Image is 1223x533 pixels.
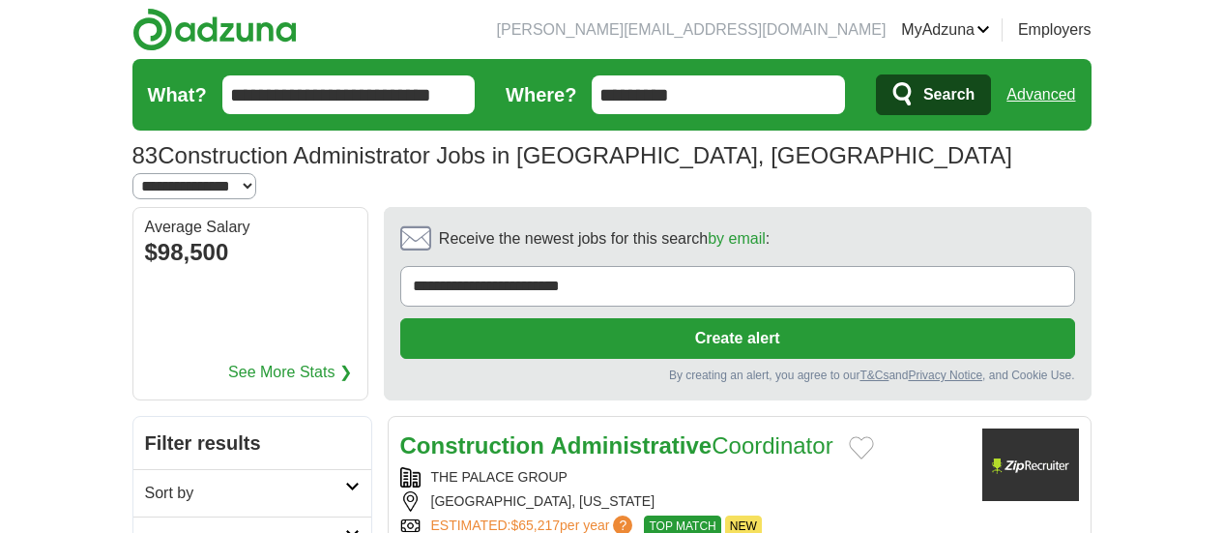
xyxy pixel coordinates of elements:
[923,75,975,114] span: Search
[876,74,991,115] button: Search
[133,469,371,517] a: Sort by
[133,417,371,469] h2: Filter results
[148,80,207,109] label: What?
[400,432,544,459] strong: Construction
[132,138,159,173] span: 83
[859,369,888,382] a: T&Cs
[1018,18,1092,42] a: Employers
[1006,75,1075,114] a: Advanced
[400,367,1075,384] div: By creating an alert, you agree to our and , and Cookie Use.
[708,230,766,247] a: by email
[132,8,297,51] img: Adzuna logo
[506,80,576,109] label: Where?
[145,220,356,235] div: Average Salary
[228,361,352,384] a: See More Stats ❯
[400,318,1075,359] button: Create alert
[145,482,345,505] h2: Sort by
[400,432,833,459] a: Construction AdministrativeCoordinator
[439,227,770,251] span: Receive the newest jobs for this search :
[551,432,713,459] strong: Administrative
[132,142,1013,168] h1: Construction Administrator Jobs in [GEOGRAPHIC_DATA], [GEOGRAPHIC_DATA]
[849,436,874,459] button: Add to favorite jobs
[982,429,1079,501] img: Company logo
[510,518,560,533] span: $65,217
[908,369,982,382] a: Privacy Notice
[497,18,887,42] li: [PERSON_NAME][EMAIL_ADDRESS][DOMAIN_NAME]
[400,467,967,488] div: THE PALACE GROUP
[901,18,990,42] a: MyAdzuna
[400,491,967,512] div: [GEOGRAPHIC_DATA], [US_STATE]
[145,235,356,270] div: $98,500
